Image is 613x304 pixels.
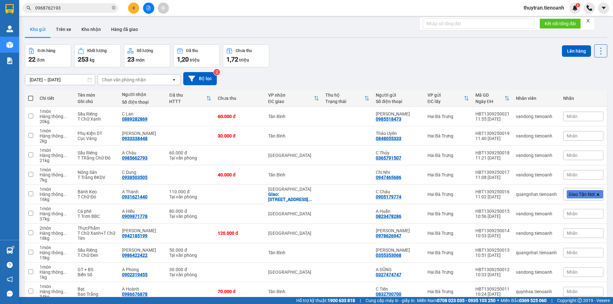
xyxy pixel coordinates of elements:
[428,99,464,104] div: ĐC lấy
[78,194,116,199] div: T Chữ Đỏ
[268,250,319,255] div: Tân Bình
[63,289,67,294] span: ...
[475,93,504,98] div: Mã GD
[218,96,262,101] div: Chưa thu
[78,99,116,104] div: Ghi chú
[308,197,312,202] span: ...
[190,57,200,63] span: triệu
[40,270,71,275] div: Hàng thông thường
[475,136,510,141] div: 11:40 [DATE]
[501,297,547,304] span: Miền Bắc
[63,114,67,119] span: ...
[376,155,401,160] div: 0365791507
[122,150,163,155] div: A Châu
[136,57,145,63] span: món
[40,177,71,182] div: 7 kg
[545,20,576,27] span: Kết nối tổng đài
[376,253,401,258] div: 0355353068
[540,19,581,29] button: Kết nối tổng đài
[40,250,71,255] div: Hàng thông thường
[376,214,401,219] div: 0823478286
[475,253,510,258] div: 10:51 [DATE]
[169,99,206,104] div: HTTT
[78,272,116,277] div: Biển Số
[268,114,319,119] div: Tân Bình
[173,44,220,67] button: Đã thu1,20 triệu
[78,150,116,155] div: Sầu Riêng
[78,131,116,136] div: Phụ Kiện DT
[376,248,421,253] div: C Linh
[40,264,71,270] div: 1 món
[78,155,116,160] div: T TRắng Chữ Đỏ
[112,6,116,10] span: close-circle
[475,272,510,277] div: 10:33 [DATE]
[87,48,107,53] div: Khối lượng
[428,172,469,177] div: Hai Bà Trưng
[475,194,510,199] div: 11:02 [DATE]
[122,111,163,116] div: C Lan
[475,189,510,194] div: HBT1309250016
[268,187,319,192] div: [GEOGRAPHIC_DATA]
[376,286,421,292] div: C Tiên
[26,6,31,10] span: search
[25,22,51,37] button: Kho gửi
[428,133,469,138] div: Hai Bà Trưng
[516,250,557,255] div: quangnhat.tienoanh
[567,289,578,294] span: Nhãn
[376,111,421,116] div: C Hương
[268,192,319,202] div: Giao: 22 Đường 30, Linh Đông, Thủ Đức, Hồ Chí Minh
[567,153,578,158] span: Nhãn
[567,114,578,119] span: Nhãn
[598,3,609,14] button: caret-down
[325,99,364,104] div: Trạng thái
[322,90,373,107] th: Toggle SortBy
[40,153,71,158] div: Hàng thông thường
[226,56,238,63] span: 1,72
[102,77,146,83] div: Chọn văn phòng nhận
[169,253,211,258] div: Tại văn phòng
[218,172,262,177] div: 40.000 đ
[376,209,421,214] div: A Huấn
[169,93,206,98] div: Đã thu
[475,131,510,136] div: HBT1309250019
[601,5,607,11] span: caret-down
[223,44,269,67] button: Chưa thu1,72 triệu
[40,206,71,211] div: 1 món
[417,297,496,304] span: Miền Nam
[169,194,211,199] div: Tại văn phòng
[475,170,510,175] div: HBT1309250017
[78,170,116,175] div: Nông Sản
[428,270,469,275] div: Hai Bà Trưng
[475,214,510,219] div: 10:56 [DATE]
[475,175,510,180] div: 11:08 [DATE]
[7,276,13,282] span: notification
[360,297,361,304] span: |
[576,3,580,7] sup: 1
[475,286,510,292] div: HBT1309250011
[78,292,116,297] div: Bao Trắng
[37,57,45,63] span: đơn
[78,253,116,258] div: T Chữ Đen
[74,44,121,67] button: Khối lượng253kg
[122,131,163,136] div: Đan Huy
[122,175,148,180] div: 0938503505
[376,228,421,233] div: C MINH
[143,3,154,14] button: file-add
[40,231,71,236] div: Hàng thông thường
[122,170,163,175] div: C Dung
[268,153,319,158] div: [GEOGRAPHIC_DATA]
[63,231,67,236] span: ...
[25,44,71,67] button: Đơn hàng22đơn
[567,211,578,216] span: Nhãn
[376,272,401,277] div: 0327474747
[518,4,569,12] span: thuytran.tienoanh
[78,56,88,63] span: 253
[497,299,499,302] span: ⚪️
[423,19,534,29] input: Nhập số tổng đài
[268,270,319,275] div: [GEOGRAPHIC_DATA]
[7,262,13,268] span: question-circle
[169,214,211,219] div: Tại văn phòng
[122,272,148,277] div: 0902319455
[40,148,71,153] div: 1 món
[6,247,13,254] img: warehouse-icon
